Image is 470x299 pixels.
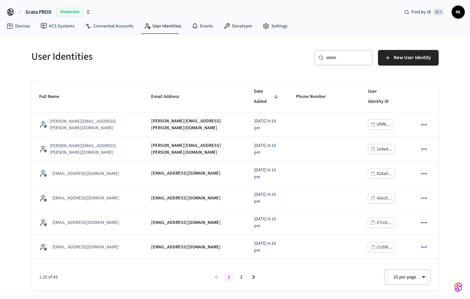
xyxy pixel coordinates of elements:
span: Phone Number [296,92,334,102]
span: ⌘ K [433,9,444,15]
button: Go to page 2 [236,272,246,282]
div: Find by ID⌘ K [399,6,449,18]
span: Find by ID [411,9,431,15]
div: 828a5... [377,170,392,178]
button: HL [452,6,465,19]
span: Email Address [151,92,188,102]
span: New User Identity [394,54,431,62]
p: [PERSON_NAME][EMAIL_ADDRESS][PERSON_NAME][DOMAIN_NAME] [50,118,135,131]
a: Settings [258,20,293,32]
div: c11b8... [377,243,392,251]
p: [EMAIL_ADDRESS][DOMAIN_NAME] [52,244,119,250]
a: User Identities [139,20,186,32]
a: Devices [1,20,35,32]
nav: pagination navigation [210,272,260,282]
div: 1e9e4... [377,145,392,153]
p: [DATE] 4:19 pm [254,240,280,254]
p: [DATE] 4:19 pm [254,167,280,181]
p: [DATE] 4:19 pm [254,142,280,156]
span: HL [452,6,464,18]
span: User Identity ID [368,87,401,107]
div: 42ec6... [377,194,392,202]
h5: User Identities [31,50,231,63]
p: [EMAIL_ADDRESS][DOMAIN_NAME] [151,219,221,226]
p: [EMAIL_ADDRESS][DOMAIN_NAME] [151,195,221,202]
span: Grata PROD [25,8,52,16]
p: [EMAIL_ADDRESS][DOMAIN_NAME] [52,170,119,177]
button: 42ec6... [368,193,395,203]
span: Date Added [254,87,280,107]
img: SeamLogoGradient.69752ec5.svg [454,282,462,292]
button: New User Identity [378,50,439,66]
div: ef9fb... [377,120,390,129]
button: Go to next page [248,272,259,282]
span: Production [57,8,83,16]
div: 25 per page [388,269,427,285]
a: ACS Systems [35,20,80,32]
p: [EMAIL_ADDRESS][DOMAIN_NAME] [52,195,119,201]
button: 828a5... [368,168,395,179]
a: Developer [218,20,258,32]
p: [DATE] 4:19 pm [254,216,280,229]
p: [PERSON_NAME][EMAIL_ADDRESS][PERSON_NAME][DOMAIN_NAME] [151,118,238,132]
button: 1e9e4... [368,144,395,154]
button: c11b8... [368,242,395,252]
span: 1-25 of 43 [39,274,210,281]
a: Events [186,20,218,32]
a: Connected Accounts [80,20,139,32]
p: [EMAIL_ADDRESS][DOMAIN_NAME] [151,170,221,177]
span: Full Name [39,92,68,102]
p: [DATE] 4:19 pm [254,191,280,205]
button: 17cc6... [368,218,394,228]
p: [PERSON_NAME][EMAIL_ADDRESS][PERSON_NAME][DOMAIN_NAME] [151,142,238,156]
button: ef9fb... [368,119,393,130]
p: [EMAIL_ADDRESS][DOMAIN_NAME] [151,244,221,251]
button: page 1 [224,272,234,282]
p: [DATE] 4:19 pm [254,118,280,132]
div: 17cc6... [377,219,391,227]
p: [EMAIL_ADDRESS][DOMAIN_NAME] [52,219,119,226]
p: [PERSON_NAME][EMAIL_ADDRESS][PERSON_NAME][DOMAIN_NAME] [50,143,135,156]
